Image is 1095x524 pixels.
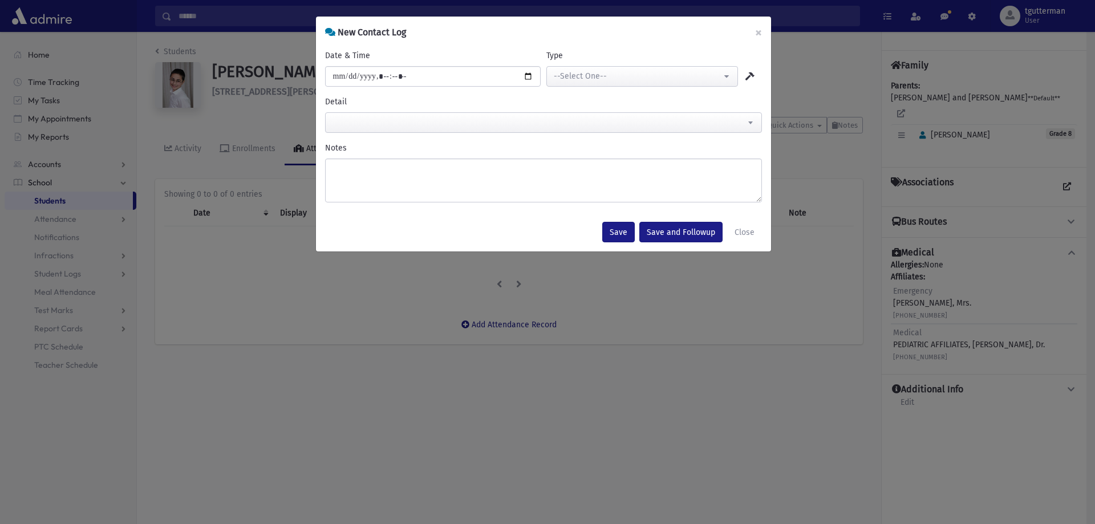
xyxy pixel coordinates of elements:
[325,142,347,154] label: Notes
[325,96,347,108] label: Detail
[325,26,406,39] h6: New Contact Log
[746,17,771,48] button: ×
[546,50,563,62] label: Type
[554,70,721,82] div: --Select One--
[639,222,723,242] button: Save and Followup
[602,222,635,242] button: Save
[727,222,762,242] button: Close
[325,50,370,62] label: Date & Time
[546,66,738,87] button: --Select One--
